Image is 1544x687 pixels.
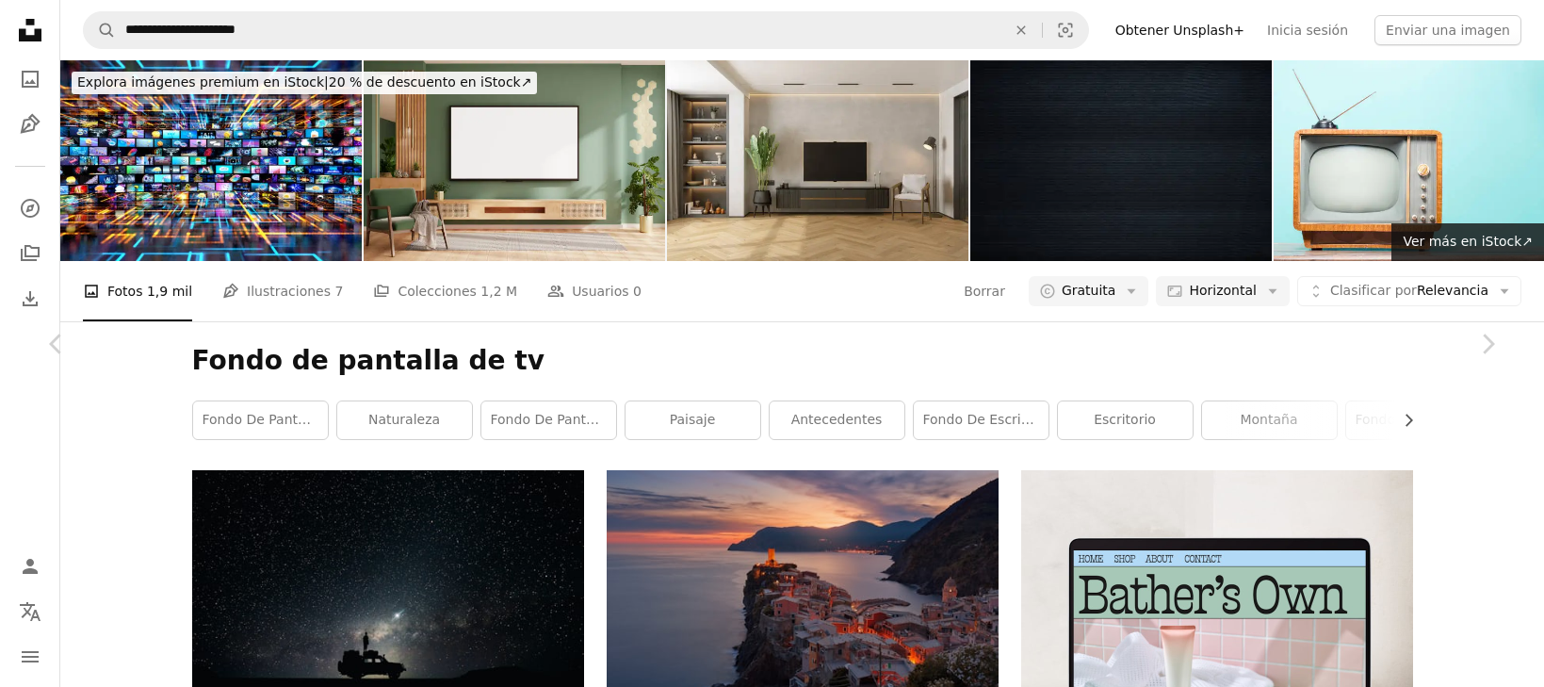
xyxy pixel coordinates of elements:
[192,593,584,610] a: Silueta de coche todoterreno
[1043,12,1088,48] button: Búsqueda visual
[1346,401,1481,439] a: fondo de pantalla mac
[607,592,999,609] a: Vista aérea del pueblo en el acantilado de la montaña durante la puesta del sol naranja
[1062,282,1116,301] span: Gratuita
[83,11,1089,49] form: Encuentra imágenes en todo el sitio
[1104,15,1256,45] a: Obtener Unsplash+
[481,401,616,439] a: Fondo de pantalla 4k
[193,401,328,439] a: fondo de pantalla
[1391,401,1413,439] button: desplazar lista a la derecha
[84,12,116,48] button: Buscar en Unsplash
[60,60,548,106] a: Explora imágenes premium en iStock|20 % de descuento en iStock↗
[60,60,362,261] img: Concepto de medios, múltiples pantallas de televisión. televisor inteligente. Transmisión digital...
[337,401,472,439] a: naturaleza
[1189,282,1256,301] span: Horizontal
[667,60,968,261] img: Interior de la sala de estar con televisor LCD, planta en maceta, sillón y decoraciones
[480,281,517,302] span: 1,2 M
[1431,254,1544,434] a: Siguiente
[11,593,49,630] button: Idioma
[547,261,642,321] a: Usuarios 0
[1202,401,1337,439] a: montaña
[364,60,665,261] img: Maqueta de TV montada en la pared en el gabinete de la sala de estar con sillón verde y accesorio...
[11,60,49,98] a: Fotos
[222,261,343,321] a: Ilustraciones 7
[11,638,49,676] button: Menú
[770,401,904,439] a: antecedentes
[77,74,329,90] span: Explora imágenes premium en iStock |
[1156,276,1289,306] button: Horizontal
[970,60,1272,261] img: El ruido VHS y los fallos se superponen a los elementos de diseño sobre un fondo negro. Mala seña...
[334,281,343,302] span: 7
[1391,223,1544,261] a: Ver más en iStock↗
[192,344,1413,378] h1: Fondo de pantalla de tv
[633,281,642,302] span: 0
[1374,15,1521,45] button: Enviar una imagen
[11,548,49,585] a: Iniciar sesión / Registrarse
[1058,401,1193,439] a: escritorio
[914,401,1048,439] a: Fondo de escritorio
[963,276,1006,306] button: Borrar
[1330,282,1488,301] span: Relevancia
[626,401,760,439] a: paisaje
[1029,276,1149,306] button: Gratuita
[11,189,49,227] a: Explorar
[1000,12,1042,48] button: Borrar
[1403,234,1533,249] span: Ver más en iStock ↗
[1297,276,1521,306] button: Clasificar porRelevancia
[373,261,517,321] a: Colecciones 1,2 M
[72,72,537,94] div: 20 % de descuento en iStock ↗
[11,235,49,272] a: Colecciones
[1256,15,1359,45] a: Inicia sesión
[1330,283,1417,298] span: Clasificar por
[11,106,49,143] a: Ilustraciones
